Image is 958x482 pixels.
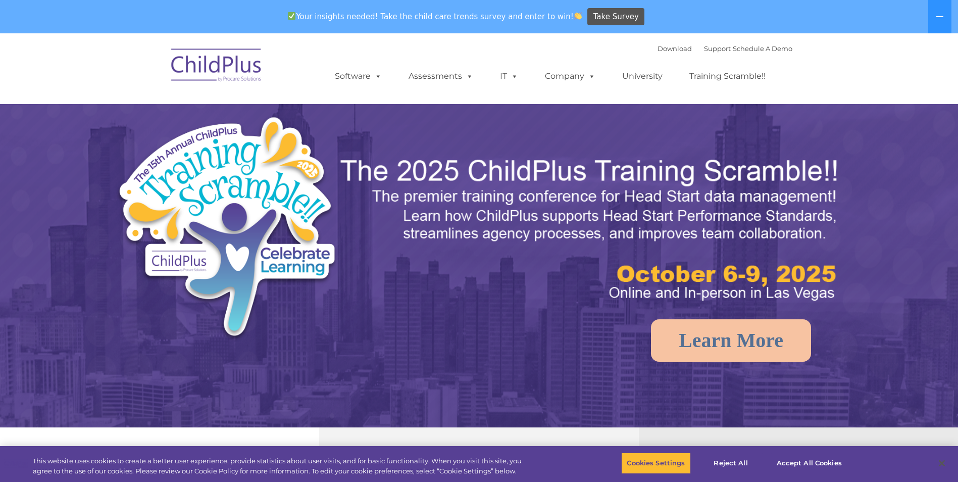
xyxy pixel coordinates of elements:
span: Phone number [140,108,183,116]
button: Accept All Cookies [771,453,847,474]
a: Schedule A Demo [733,44,792,53]
a: Software [325,66,392,86]
img: 👏 [574,12,582,20]
a: Download [658,44,692,53]
button: Reject All [699,453,763,474]
a: Support [704,44,731,53]
button: Cookies Settings [621,453,690,474]
a: Assessments [398,66,483,86]
font: | [658,44,792,53]
img: ChildPlus by Procare Solutions [166,41,267,92]
a: University [612,66,673,86]
button: Close [931,452,953,474]
a: Take Survey [587,8,644,26]
span: Take Survey [593,8,639,26]
a: IT [490,66,528,86]
a: Company [535,66,606,86]
a: Training Scramble!! [679,66,776,86]
img: ✅ [288,12,295,20]
div: This website uses cookies to create a better user experience, provide statistics about user visit... [33,456,527,476]
a: Learn More [651,319,811,362]
span: Your insights needed! Take the child care trends survey and enter to win! [284,7,586,26]
span: Last name [140,67,171,74]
